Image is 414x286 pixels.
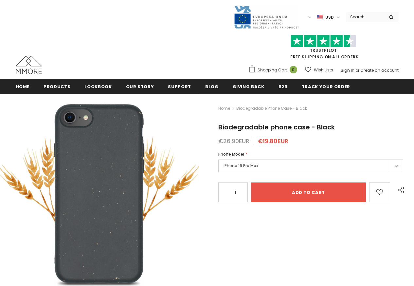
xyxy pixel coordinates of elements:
[234,5,299,29] img: Javni Razpis
[248,65,300,75] a: Shopping Cart 0
[16,56,42,74] img: MMORE Cases
[84,84,112,90] span: Lookbook
[218,137,249,145] span: €26.90EUR
[310,48,337,53] a: Trustpilot
[251,182,366,202] input: Add to cart
[360,67,399,73] a: Create an account
[218,105,230,112] a: Home
[302,79,350,94] a: Track your order
[205,79,219,94] a: Blog
[325,14,334,21] span: USD
[291,35,356,48] img: Trust Pilot Stars
[341,67,354,73] a: Sign In
[168,79,191,94] a: support
[279,84,288,90] span: B2B
[84,79,112,94] a: Lookbook
[355,67,359,73] span: or
[302,84,350,90] span: Track your order
[44,79,70,94] a: Products
[346,12,384,22] input: Search Site
[218,123,335,132] span: Biodegradable phone case - Black
[205,84,219,90] span: Blog
[233,79,264,94] a: Giving back
[233,84,264,90] span: Giving back
[290,66,297,73] span: 0
[126,79,154,94] a: Our Story
[218,151,244,157] span: Phone Model
[16,84,30,90] span: Home
[279,79,288,94] a: B2B
[234,14,299,20] a: Javni Razpis
[248,38,399,60] span: FREE SHIPPING ON ALL ORDERS
[218,160,403,172] label: iPhone 16 Pro Max
[168,84,191,90] span: support
[258,67,287,73] span: Shopping Cart
[314,67,333,73] span: Wish Lists
[126,84,154,90] span: Our Story
[305,64,333,76] a: Wish Lists
[44,84,70,90] span: Products
[236,105,307,112] span: Biodegradable phone case - Black
[16,79,30,94] a: Home
[317,14,323,20] img: USD
[258,137,288,145] span: €19.80EUR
